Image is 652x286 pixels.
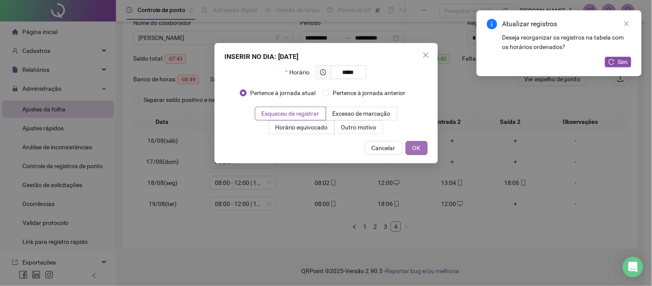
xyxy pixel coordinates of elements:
span: Outro motivo [341,124,377,131]
span: reload [609,59,615,65]
span: Pertence à jornada anterior [329,88,409,98]
span: Esqueceu de registrar [262,110,319,117]
div: Open Intercom Messenger [623,257,643,277]
div: Deseja reorganizar os registros na tabela com os horários ordenados? [502,33,631,52]
button: Sim [605,57,631,67]
span: clock-circle [320,69,326,75]
span: Cancelar [372,143,395,153]
span: OK [413,143,421,153]
span: close [422,52,429,58]
div: INSERIR NO DIA : [DATE] [225,52,428,62]
span: info-circle [487,19,497,29]
a: Close [622,19,631,28]
div: Atualizar registros [502,19,631,29]
span: Sim [618,57,628,67]
span: Pertence à jornada atual [247,88,319,98]
button: Close [419,48,433,62]
span: Excesso de marcação [333,110,391,117]
button: OK [406,141,428,155]
button: Cancelar [365,141,402,155]
span: close [624,21,630,27]
span: Horário equivocado [275,124,328,131]
label: Horário [285,65,315,79]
